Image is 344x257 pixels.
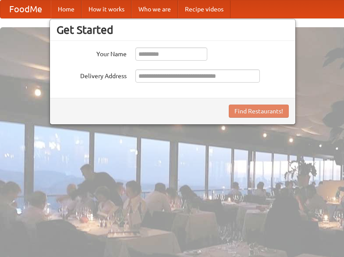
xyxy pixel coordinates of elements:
[229,105,289,118] button: Find Restaurants!
[57,69,127,80] label: Delivery Address
[57,23,289,36] h3: Get Started
[178,0,231,18] a: Recipe videos
[82,0,131,18] a: How it works
[51,0,82,18] a: Home
[57,47,127,58] label: Your Name
[131,0,178,18] a: Who we are
[0,0,51,18] a: FoodMe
